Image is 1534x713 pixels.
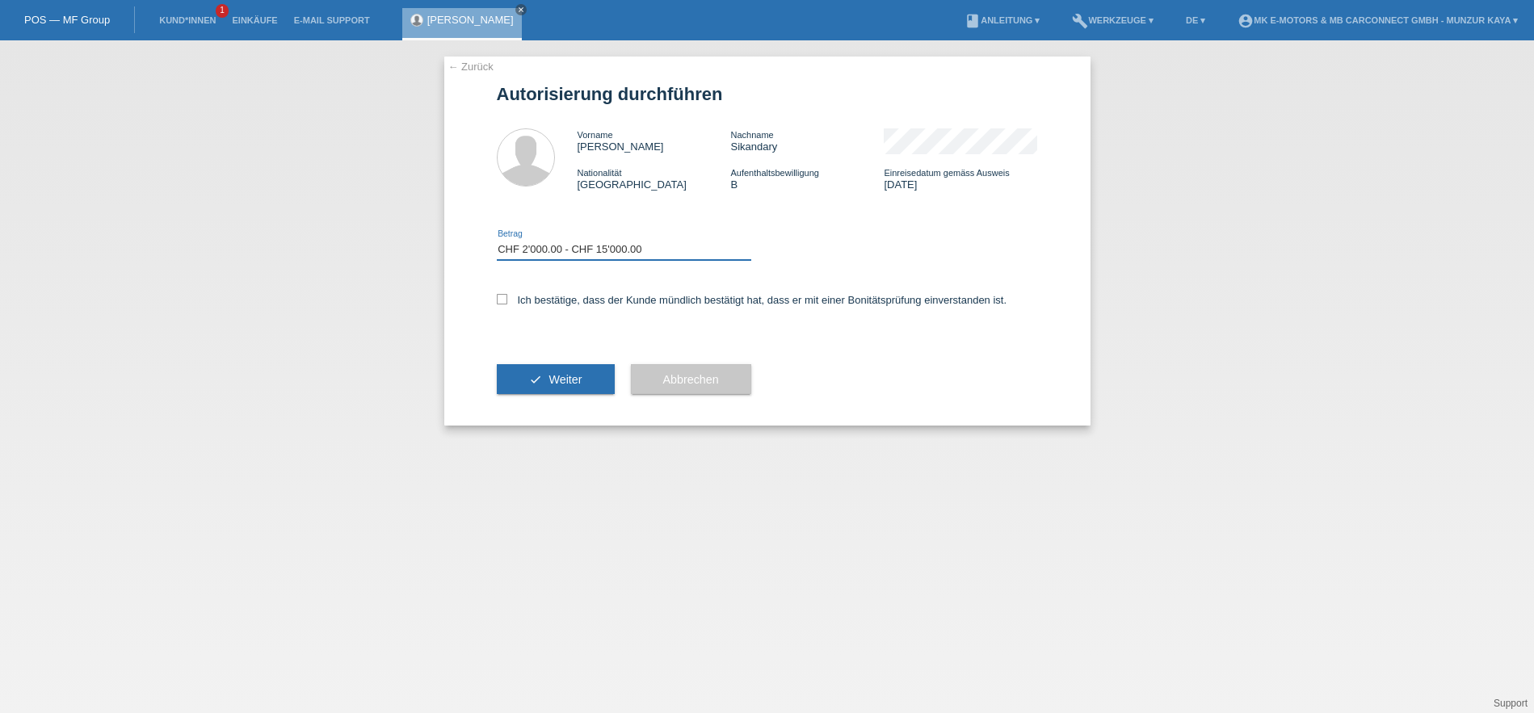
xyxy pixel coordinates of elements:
a: close [515,4,527,15]
span: Vorname [578,130,613,140]
div: [DATE] [884,166,1037,191]
a: bookAnleitung ▾ [956,15,1048,25]
div: B [730,166,884,191]
a: ← Zurück [448,61,494,73]
span: Nationalität [578,168,622,178]
i: close [517,6,525,14]
i: check [529,373,542,386]
span: Weiter [548,373,582,386]
a: Support [1494,698,1528,709]
label: Ich bestätige, dass der Kunde mündlich bestätigt hat, dass er mit einer Bonitätsprüfung einversta... [497,294,1007,306]
span: Einreisedatum gemäss Ausweis [884,168,1009,178]
a: buildWerkzeuge ▾ [1064,15,1162,25]
a: E-Mail Support [286,15,378,25]
span: Aufenthaltsbewilligung [730,168,818,178]
div: Sikandary [730,128,884,153]
a: Kund*innen [151,15,224,25]
button: check Weiter [497,364,615,395]
div: [PERSON_NAME] [578,128,731,153]
span: Abbrechen [663,373,719,386]
a: account_circleMK E-MOTORS & MB CarConnect GmbH - Munzur Kaya ▾ [1229,15,1526,25]
span: Nachname [730,130,773,140]
i: account_circle [1238,13,1254,29]
a: Einkäufe [224,15,285,25]
i: build [1072,13,1088,29]
button: Abbrechen [631,364,751,395]
a: DE ▾ [1178,15,1213,25]
a: [PERSON_NAME] [427,14,514,26]
div: [GEOGRAPHIC_DATA] [578,166,731,191]
a: POS — MF Group [24,14,110,26]
h1: Autorisierung durchführen [497,84,1038,104]
i: book [965,13,981,29]
span: 1 [216,4,229,18]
